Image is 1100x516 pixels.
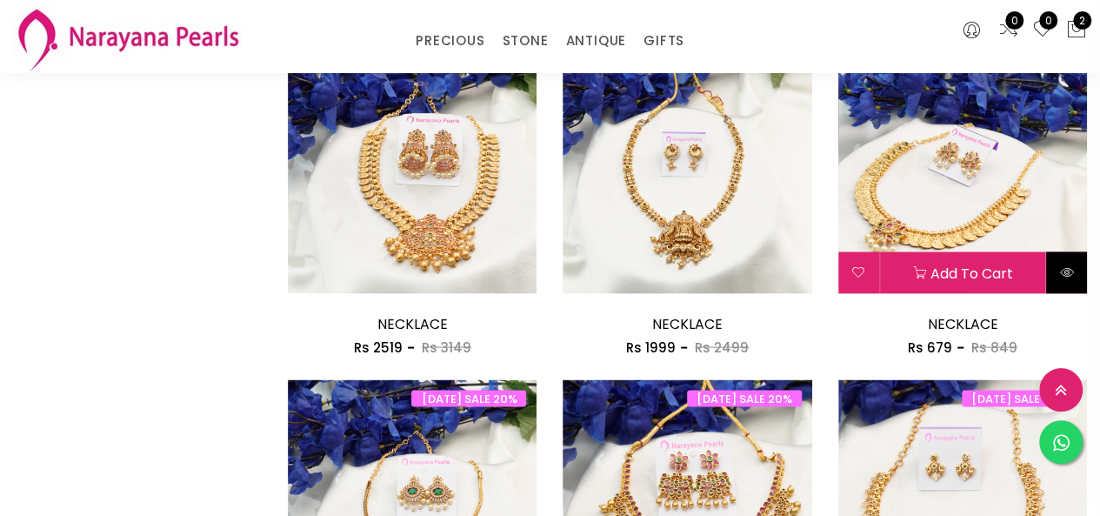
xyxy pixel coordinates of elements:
[695,338,749,356] span: Rs 2499
[626,338,676,356] span: Rs 1999
[908,338,952,356] span: Rs 679
[880,251,1045,293] button: Add to cart
[687,390,802,406] span: [DATE] SALE 20%
[1073,11,1091,30] span: 2
[354,338,403,356] span: Rs 2519
[565,28,626,54] a: ANTIQUE
[1005,11,1023,30] span: 0
[838,251,879,293] button: Add to wishlist
[377,313,448,333] a: NECKLACE
[643,28,684,54] a: GIFTS
[1066,19,1087,42] button: 2
[1039,11,1057,30] span: 0
[502,28,548,54] a: STONE
[416,28,484,54] a: PRECIOUS
[1032,19,1053,42] a: 0
[1046,251,1087,293] button: Quick View
[411,390,526,406] span: [DATE] SALE 20%
[652,313,723,333] a: NECKLACE
[927,313,997,333] a: NECKLACE
[422,338,471,356] span: Rs 3149
[962,390,1077,406] span: [DATE] SALE 20%
[971,338,1017,356] span: Rs 849
[998,19,1019,42] a: 0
